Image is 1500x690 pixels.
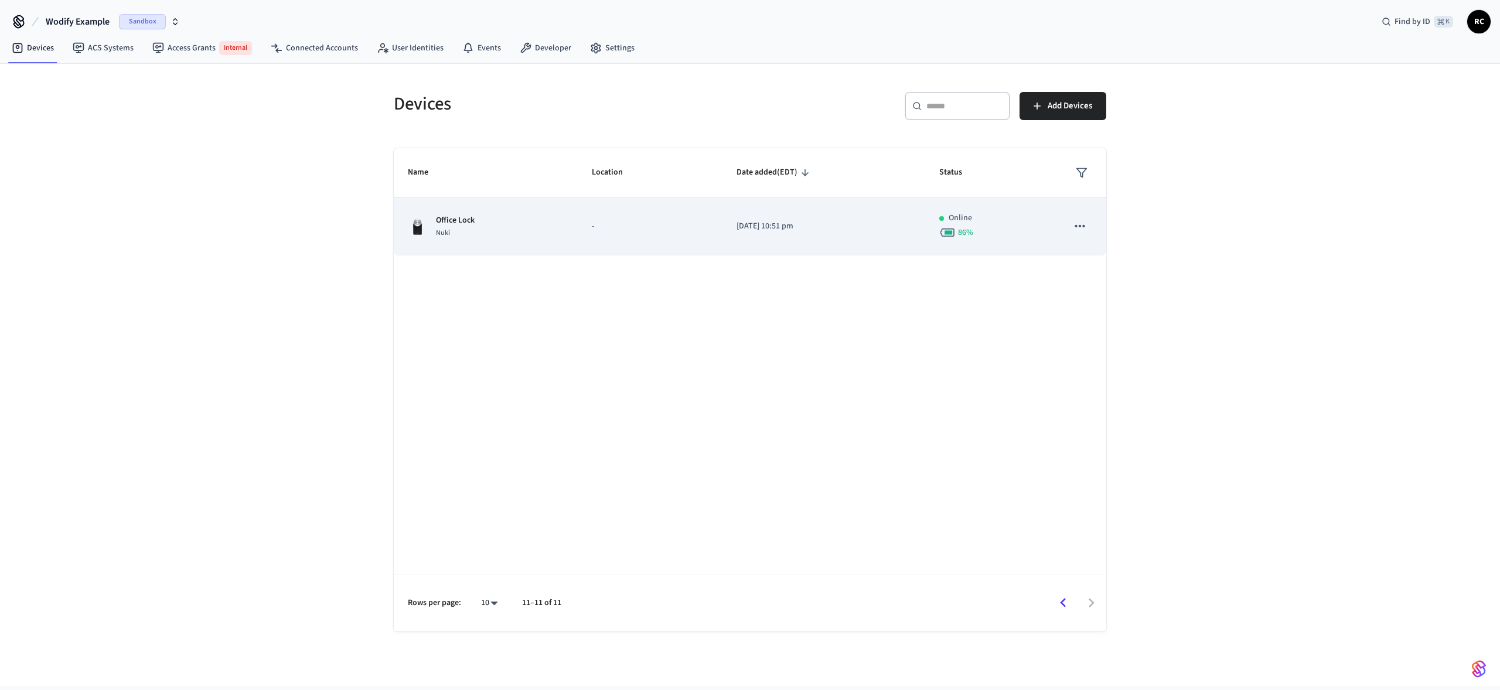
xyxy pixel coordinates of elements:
[522,597,561,609] p: 11–11 of 11
[2,37,63,59] a: Devices
[453,37,510,59] a: Events
[581,37,644,59] a: Settings
[592,163,638,182] span: Location
[1048,98,1092,114] span: Add Devices
[408,217,427,236] img: Nuki Smart Lock 3.0 Pro Black, Front
[1372,11,1462,32] div: Find by ID⌘ K
[143,36,261,60] a: Access GrantsInternal
[592,220,708,233] p: -
[261,37,367,59] a: Connected Accounts
[1395,16,1430,28] span: Find by ID
[219,41,252,55] span: Internal
[1434,16,1453,28] span: ⌘ K
[1468,11,1489,32] span: RC
[1020,92,1106,120] button: Add Devices
[394,92,743,116] h5: Devices
[119,14,166,29] span: Sandbox
[408,597,461,609] p: Rows per page:
[63,37,143,59] a: ACS Systems
[475,595,503,612] div: 10
[436,214,475,227] p: Office Lock
[737,163,813,182] span: Date added(EDT)
[1472,660,1486,678] img: SeamLogoGradient.69752ec5.svg
[408,163,444,182] span: Name
[949,212,972,224] p: Online
[737,220,911,233] p: [DATE] 10:51 pm
[1467,10,1491,33] button: RC
[436,228,450,238] span: Nuki
[958,227,973,238] span: 86 %
[367,37,453,59] a: User Identities
[394,148,1106,255] table: sticky table
[1049,589,1077,617] button: Go to previous page
[939,163,977,182] span: Status
[510,37,581,59] a: Developer
[46,15,110,29] span: Wodify Example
